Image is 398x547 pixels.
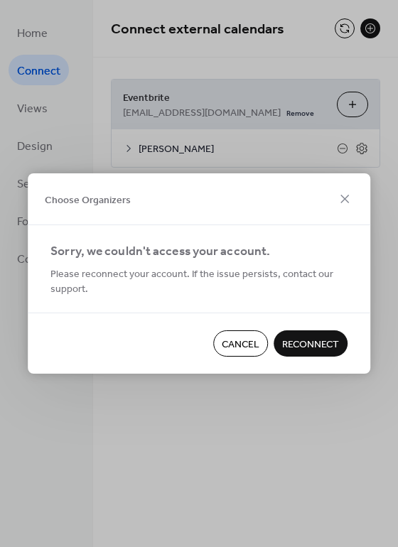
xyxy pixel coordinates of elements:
button: Cancel [213,330,268,357]
button: Reconnect [274,330,348,357]
span: Cancel [222,337,259,352]
div: Sorry, we couldn't access your account. [50,242,345,262]
span: Reconnect [282,337,339,352]
span: Choose Organizers [45,193,131,207]
span: Please reconnect your account. If the issue persists, contact our support. [50,267,348,297]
